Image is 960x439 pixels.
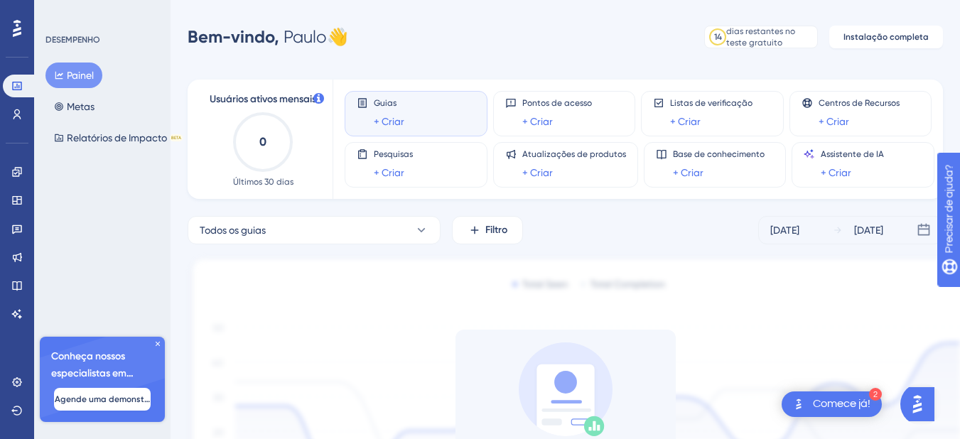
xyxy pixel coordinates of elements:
font: Agende uma demonstração [55,394,168,404]
font: Atualizações de produtos [522,149,626,159]
font: + Criar [374,116,404,127]
font: Metas [67,101,95,112]
font: Pesquisas [374,149,413,159]
font: Comece já! [813,398,870,409]
font: Centros de Recursos [819,98,900,108]
font: 14 [714,32,722,42]
font: Todos os guias [200,224,266,236]
iframe: Iniciador do Assistente de IA do UserGuiding [900,383,943,426]
button: Relatórios de ImpactoBETA [45,125,191,151]
font: 👋 [327,27,348,47]
font: dias restantes no teste gratuito [726,26,795,48]
button: Filtro [452,216,523,244]
font: DESEMPENHO [45,35,100,45]
font: + Criar [522,167,553,178]
font: 2 [873,391,878,399]
font: Relatórios de Impacto [67,132,167,143]
font: Últimos 30 dias [233,177,293,187]
button: Painel [45,63,102,88]
font: + Criar [819,116,849,127]
font: Instalação completa [843,32,929,42]
font: Filtro [485,224,507,236]
font: + Criar [374,167,404,178]
font: Guias [374,98,397,108]
font: Precisar de ajuda? [33,6,122,17]
font: + Criar [670,116,701,127]
font: Base de conhecimento [673,149,765,159]
button: Agende uma demonstração [54,388,151,411]
button: Todos os guias [188,216,441,244]
button: Metas [45,94,103,119]
font: Conheça nossos especialistas em integração 🎧 [51,350,134,396]
font: [DATE] [854,224,883,236]
font: + Criar [522,116,553,127]
div: Abra a lista de verificação Comece!, módulos restantes: 2 [782,391,882,417]
font: Bem-vindo, [188,26,279,47]
button: Instalação completa [829,26,943,48]
font: Usuários ativos mensais [210,93,316,105]
font: Paulo [284,27,327,47]
font: [DATE] [770,224,799,236]
font: Painel [67,70,94,81]
text: 0 [259,135,266,148]
font: BETA [171,135,181,140]
font: Pontos de acesso [522,98,592,108]
font: + Criar [821,167,851,178]
img: imagem-do-lançador-texto-alternativo [790,396,807,413]
font: Listas de verificação [670,98,753,108]
font: Assistente de IA [821,149,884,159]
font: + Criar [673,167,703,178]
